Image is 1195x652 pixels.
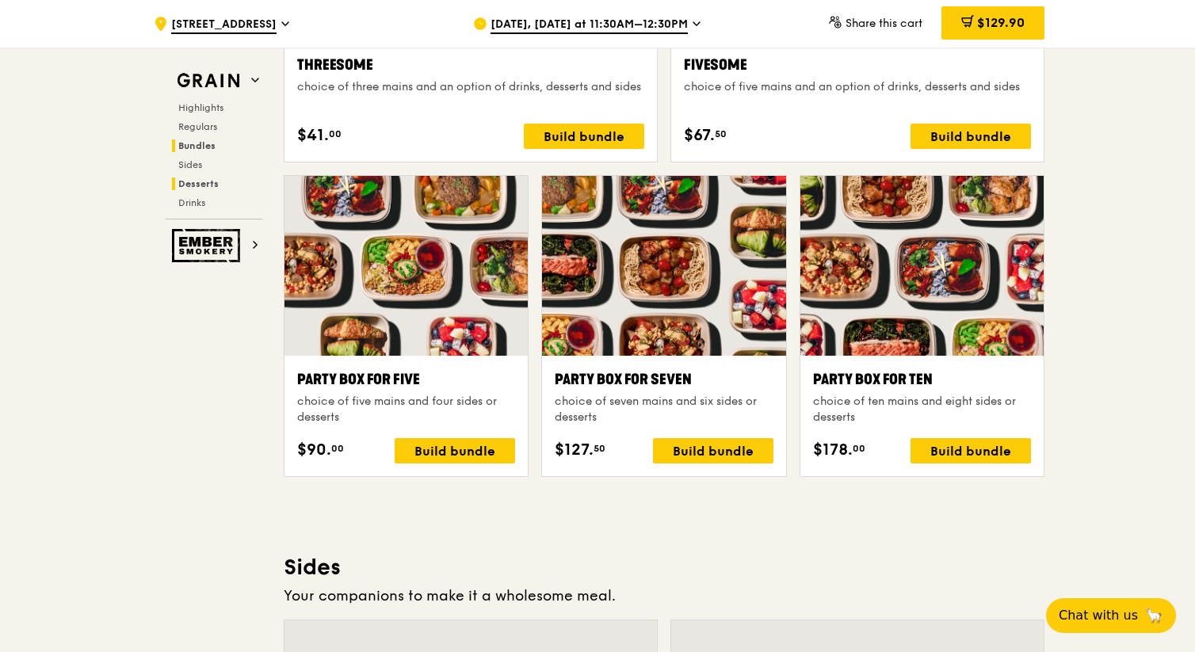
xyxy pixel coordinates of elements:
span: Chat with us [1059,606,1138,625]
h3: Sides [284,553,1044,581]
span: Highlights [178,102,223,113]
span: [DATE], [DATE] at 11:30AM–12:30PM [491,17,688,34]
div: choice of seven mains and six sides or desserts [555,394,773,425]
div: choice of five mains and four sides or desserts [297,394,515,425]
span: $127. [555,438,594,462]
span: 50 [715,128,727,140]
div: Build bundle [911,124,1031,149]
span: Share this cart [846,17,922,30]
span: Bundles [178,140,216,151]
button: Chat with us🦙 [1046,598,1176,633]
div: Party Box for Five [297,368,515,391]
span: Regulars [178,121,217,132]
span: $178. [813,438,853,462]
img: Grain web logo [172,67,245,95]
span: $90. [297,438,331,462]
span: $129.90 [977,15,1025,30]
img: Ember Smokery web logo [172,229,245,262]
div: Your companions to make it a wholesome meal. [284,585,1044,607]
div: Build bundle [653,438,773,463]
span: Drinks [178,197,205,208]
span: 00 [853,442,865,455]
span: $67. [684,124,715,147]
span: 00 [331,442,344,455]
span: $41. [297,124,329,147]
span: 🦙 [1144,606,1163,625]
div: Party Box for Seven [555,368,773,391]
div: Build bundle [524,124,644,149]
div: choice of ten mains and eight sides or desserts [813,394,1031,425]
span: 00 [329,128,342,140]
div: Fivesome [684,54,1031,76]
div: Build bundle [911,438,1031,463]
div: choice of three mains and an option of drinks, desserts and sides [297,79,644,95]
span: Sides [178,159,202,170]
span: Desserts [178,178,219,189]
span: 50 [594,442,605,455]
div: Threesome [297,54,644,76]
div: choice of five mains and an option of drinks, desserts and sides [684,79,1031,95]
div: Party Box for Ten [813,368,1031,391]
div: Build bundle [395,438,515,463]
span: [STREET_ADDRESS] [171,17,277,34]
